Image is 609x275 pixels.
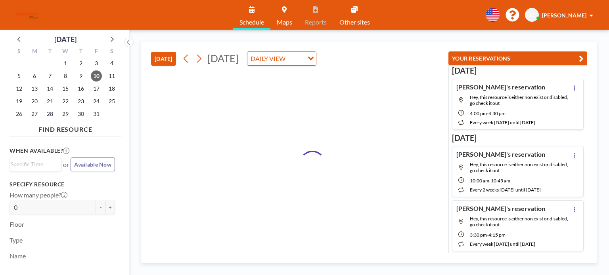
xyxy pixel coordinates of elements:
[239,19,264,25] span: Schedule
[277,19,292,25] span: Maps
[29,108,40,119] span: Monday, October 27, 2025
[104,47,119,57] div: S
[10,220,24,228] label: Floor
[91,96,102,107] span: Friday, October 24, 2025
[542,12,586,19] span: [PERSON_NAME]
[91,70,102,82] span: Friday, October 10, 2025
[29,96,40,107] span: Monday, October 20, 2025
[456,83,545,91] h4: [PERSON_NAME]'s reservation
[73,47,88,57] div: T
[106,70,117,82] span: Saturday, October 11, 2025
[60,70,71,82] span: Wednesday, October 8, 2025
[13,108,25,119] span: Sunday, October 26, 2025
[75,58,86,69] span: Thursday, October 2, 2025
[44,70,56,82] span: Tuesday, October 7, 2025
[470,161,568,173] span: Hey, this resource is either non exist or disabled, go check it out
[91,83,102,94] span: Friday, October 17, 2025
[106,83,117,94] span: Saturday, October 18, 2025
[247,52,316,65] div: Search for option
[27,47,42,57] div: M
[491,178,510,184] span: 10:45 AM
[529,11,535,19] span: JC
[470,232,487,238] span: 3:30 PM
[75,83,86,94] span: Thursday, October 16, 2025
[470,241,535,247] span: every week [DATE] until [DATE]
[44,108,56,119] span: Tuesday, October 28, 2025
[305,19,327,25] span: Reports
[339,19,370,25] span: Other sites
[44,96,56,107] span: Tuesday, October 21, 2025
[470,187,541,193] span: every 2 weeks [DATE] until [DATE]
[13,96,25,107] span: Sunday, October 19, 2025
[60,83,71,94] span: Wednesday, October 15, 2025
[448,51,587,65] button: YOUR RESERVATIONS
[10,122,121,133] h4: FIND RESOURCE
[63,161,69,169] span: or
[13,7,41,23] img: organization-logo
[75,70,86,82] span: Thursday, October 9, 2025
[456,205,545,212] h4: [PERSON_NAME]'s reservation
[44,83,56,94] span: Tuesday, October 14, 2025
[60,108,71,119] span: Wednesday, October 29, 2025
[470,178,489,184] span: 10:00 AM
[88,47,104,57] div: F
[249,53,287,64] span: DAILY VIEW
[106,58,117,69] span: Saturday, October 4, 2025
[91,108,102,119] span: Friday, October 31, 2025
[71,157,115,171] button: Available Now
[10,158,61,170] div: Search for option
[470,110,487,116] span: 4:00 PM
[42,47,58,57] div: T
[96,201,105,214] button: -
[29,83,40,94] span: Monday, October 13, 2025
[488,110,506,116] span: 4:30 PM
[10,181,115,188] h3: Specify resource
[487,110,488,116] span: -
[105,201,115,214] button: +
[74,161,111,168] span: Available Now
[456,150,545,158] h4: [PERSON_NAME]'s reservation
[13,83,25,94] span: Sunday, October 12, 2025
[487,232,488,238] span: -
[60,58,71,69] span: Wednesday, October 1, 2025
[75,108,86,119] span: Thursday, October 30, 2025
[75,96,86,107] span: Thursday, October 23, 2025
[10,252,26,260] label: Name
[470,119,535,125] span: every week [DATE] until [DATE]
[11,47,27,57] div: S
[452,133,584,143] h3: [DATE]
[91,58,102,69] span: Friday, October 3, 2025
[470,94,568,106] span: Hey, this resource is either non exist or disabled, go check it out
[10,236,23,244] label: Type
[470,216,568,228] span: Hey, this resource is either non exist or disabled, go check it out
[58,47,73,57] div: W
[151,52,176,66] button: [DATE]
[489,178,491,184] span: -
[60,96,71,107] span: Wednesday, October 22, 2025
[106,96,117,107] span: Saturday, October 25, 2025
[13,70,25,82] span: Sunday, October 5, 2025
[207,52,239,64] span: [DATE]
[452,66,584,76] h3: [DATE]
[11,160,57,169] input: Search for option
[288,53,303,64] input: Search for option
[10,191,67,199] label: How many people?
[54,34,77,45] div: [DATE]
[488,232,506,238] span: 4:15 PM
[29,70,40,82] span: Monday, October 6, 2025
